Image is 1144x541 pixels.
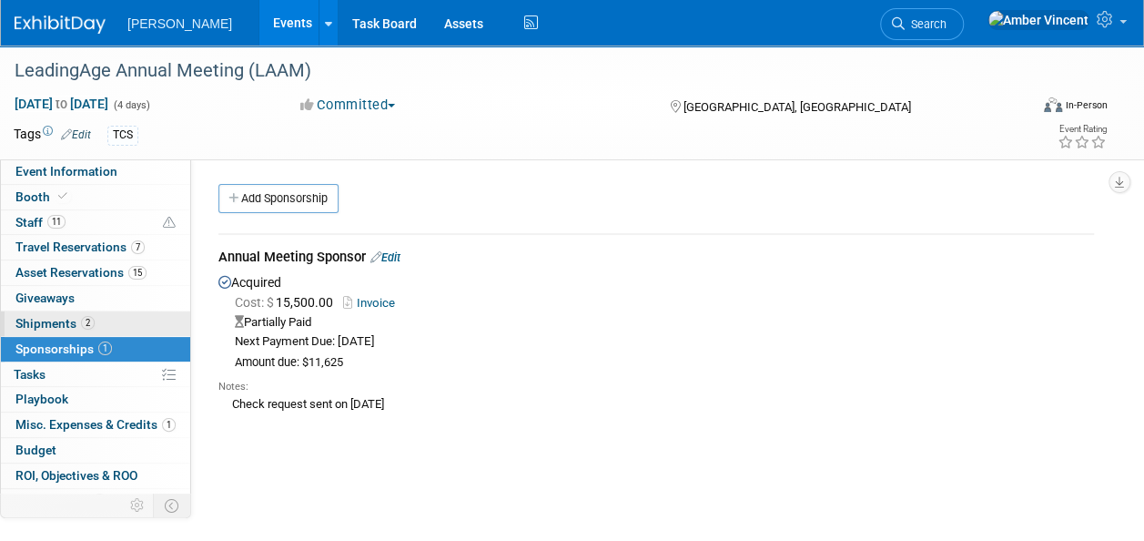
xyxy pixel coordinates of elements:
span: Budget [15,443,56,457]
a: Edit [61,128,91,141]
span: Cost: $ [235,295,276,310]
span: Asset Reservations [15,265,147,280]
a: Attachments5 [1,489,190,514]
a: Sponsorships1 [1,337,190,362]
a: Search [880,8,964,40]
a: ROI, Objectives & ROO [1,464,190,488]
span: to [53,97,70,111]
span: 15 [128,266,147,280]
span: 15,500.00 [235,295,340,310]
button: Committed [294,96,402,115]
span: 5 [93,494,106,507]
i: Booth reservation complete [58,191,67,201]
span: Event Information [15,164,117,179]
span: Sponsorships [15,342,112,356]
span: Shipments [15,316,95,331]
div: Partially Paid [235,314,1094,332]
div: Event Rating [1058,125,1107,134]
span: Booth [15,189,71,204]
td: Personalize Event Tab Strip [122,494,154,517]
span: 7 [131,240,145,254]
a: Event Information [1,159,190,184]
a: Shipments2 [1,311,190,336]
a: Budget [1,438,190,463]
span: [PERSON_NAME] [127,16,232,31]
a: Staff11 [1,210,190,235]
span: Misc. Expenses & Credits [15,417,176,432]
div: LeadingAge Annual Meeting (LAAM) [8,55,1014,87]
div: Annual Meeting Sponsor [218,248,1094,270]
div: TCS [107,126,138,145]
div: Check request sent on [DATE] [218,394,1094,413]
div: Amount due: $11,625 [235,355,1094,371]
a: Tasks [1,362,190,387]
span: Potential Scheduling Conflict -- at least one attendee is tagged in another overlapping event. [163,215,176,231]
span: 2 [81,316,95,330]
a: Misc. Expenses & Credits1 [1,413,190,437]
td: Toggle Event Tabs [154,494,191,517]
div: Notes: [218,380,1094,394]
a: Giveaways [1,286,190,311]
a: Booth [1,185,190,209]
img: Amber Vincent [987,10,1089,30]
a: Edit [370,250,400,264]
div: Event Format [948,95,1108,122]
span: Attachments [15,494,106,508]
span: 1 [98,342,112,355]
td: Tags [14,125,91,146]
span: Staff [15,215,66,230]
a: Invoice [343,296,402,310]
span: 11 [47,215,66,229]
div: Next Payment Due: [DATE] [235,333,1094,351]
a: Asset Reservations15 [1,260,190,285]
a: Add Sponsorship [218,184,339,213]
a: Playbook [1,387,190,412]
span: Playbook [15,392,68,406]
a: Travel Reservations7 [1,235,190,260]
div: Acquired [218,270,1094,418]
span: Giveaways [15,291,75,305]
span: ROI, Objectives & ROO [15,468,137,483]
span: Tasks [14,367,46,382]
span: Search [905,17,947,31]
span: (4 days) [112,99,150,111]
span: [GEOGRAPHIC_DATA], [GEOGRAPHIC_DATA] [683,100,911,114]
img: Format-Inperson.png [1044,97,1062,112]
span: Travel Reservations [15,240,145,254]
span: [DATE] [DATE] [14,96,109,112]
span: 1 [162,418,176,432]
div: In-Person [1065,98,1108,112]
img: ExhibitDay [15,15,106,34]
